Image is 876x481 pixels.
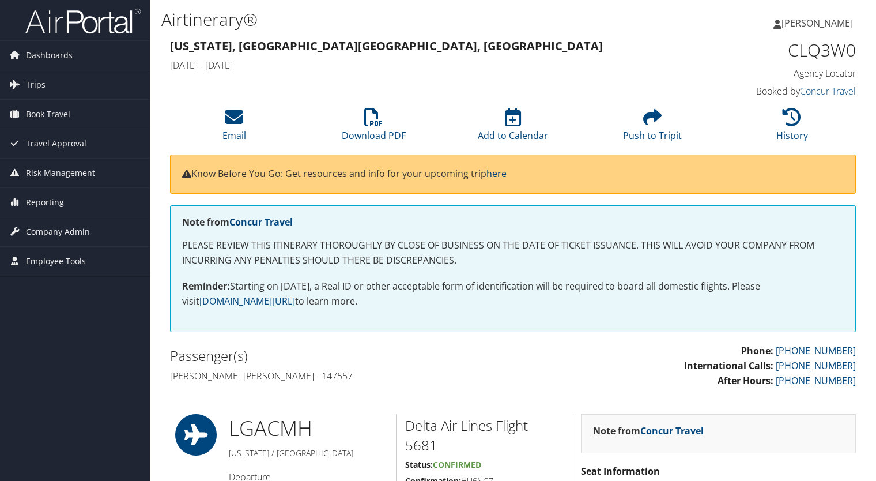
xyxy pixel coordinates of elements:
[26,247,86,276] span: Employee Tools
[229,216,293,228] a: Concur Travel
[405,459,433,470] strong: Status:
[26,188,64,217] span: Reporting
[405,416,563,454] h2: Delta Air Lines Flight 5681
[170,38,603,54] strong: [US_STATE], [GEOGRAPHIC_DATA] [GEOGRAPHIC_DATA], [GEOGRAPHIC_DATA]
[342,114,406,142] a: Download PDF
[170,370,504,382] h4: [PERSON_NAME] [PERSON_NAME] - 147557
[182,280,230,292] strong: Reminder:
[26,41,73,70] span: Dashboards
[182,216,293,228] strong: Note from
[478,114,548,142] a: Add to Calendar
[781,17,853,29] span: [PERSON_NAME]
[199,295,295,307] a: [DOMAIN_NAME][URL]
[776,114,808,142] a: History
[800,85,856,97] a: Concur Travel
[26,70,46,99] span: Trips
[26,129,86,158] span: Travel Approval
[26,217,90,246] span: Company Admin
[640,424,704,437] a: Concur Travel
[229,448,387,459] h5: [US_STATE] / [GEOGRAPHIC_DATA]
[170,346,504,366] h2: Passenger(s)
[229,414,387,443] h1: LGA CMH
[222,114,246,142] a: Email
[684,359,773,372] strong: International Calls:
[697,38,856,62] h1: CLQ3W0
[718,374,773,387] strong: After Hours:
[741,344,773,357] strong: Phone:
[26,100,70,129] span: Book Travel
[697,85,856,97] h4: Booked by
[697,67,856,80] h4: Agency Locator
[776,374,856,387] a: [PHONE_NUMBER]
[776,359,856,372] a: [PHONE_NUMBER]
[433,459,481,470] span: Confirmed
[581,465,660,478] strong: Seat Information
[486,167,507,180] a: here
[776,344,856,357] a: [PHONE_NUMBER]
[161,7,630,32] h1: Airtinerary®
[623,114,682,142] a: Push to Tripit
[170,59,680,72] h4: [DATE] - [DATE]
[182,238,844,268] p: PLEASE REVIEW THIS ITINERARY THOROUGHLY BY CLOSE OF BUSINESS ON THE DATE OF TICKET ISSUANCE. THIS...
[26,159,95,187] span: Risk Management
[182,167,844,182] p: Know Before You Go: Get resources and info for your upcoming trip
[593,424,704,437] strong: Note from
[773,6,864,40] a: [PERSON_NAME]
[182,279,844,309] p: Starting on [DATE], a Real ID or other acceptable form of identification will be required to boar...
[25,7,141,35] img: airportal-logo.png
